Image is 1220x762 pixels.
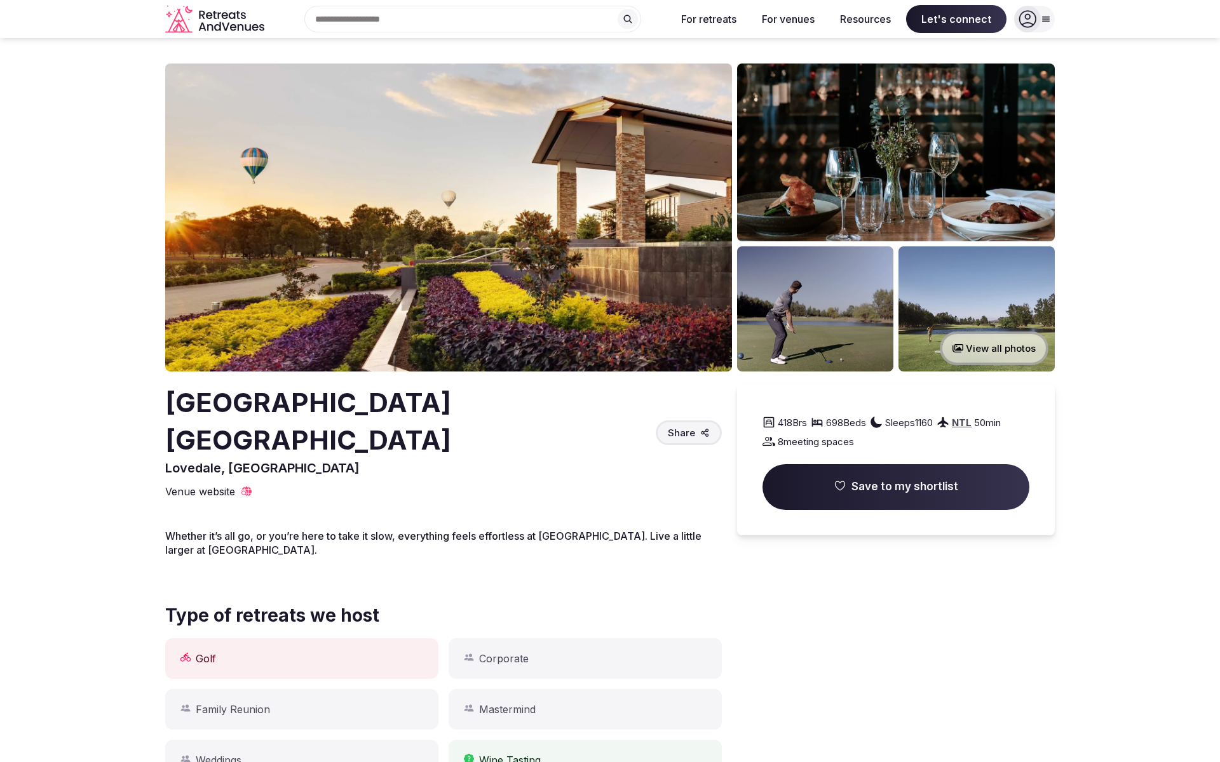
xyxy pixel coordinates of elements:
[165,384,651,459] h2: [GEOGRAPHIC_DATA] [GEOGRAPHIC_DATA]
[165,5,267,34] svg: Retreats and Venues company logo
[778,435,854,448] span: 8 meeting spaces
[165,603,379,628] span: Type of retreats we host
[851,479,958,495] span: Save to my shortlist
[737,63,1055,241] img: Venue gallery photo
[656,420,722,445] button: Share
[940,331,1048,365] button: View all photos
[165,485,235,498] span: Venue website
[165,63,732,371] img: Venue cover photo
[737,246,893,371] img: Venue gallery photo
[974,416,1001,429] span: 50 min
[165,530,701,556] span: Whether it’s all go, or you’re here to take it slow, everything feels effortless at [GEOGRAPHIC_D...
[752,5,825,33] button: For venues
[671,5,747,33] button: For retreats
[668,426,695,439] span: Share
[898,246,1055,371] img: Venue gallery photo
[826,416,866,429] span: 698 Beds
[906,5,1006,33] span: Let's connect
[885,416,933,429] span: Sleeps 1160
[165,485,253,498] a: Venue website
[165,5,267,34] a: Visit the homepage
[952,417,972,429] a: NTL
[165,460,360,476] span: Lovedale, [GEOGRAPHIC_DATA]
[778,416,807,429] span: 418 Brs
[830,5,901,33] button: Resources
